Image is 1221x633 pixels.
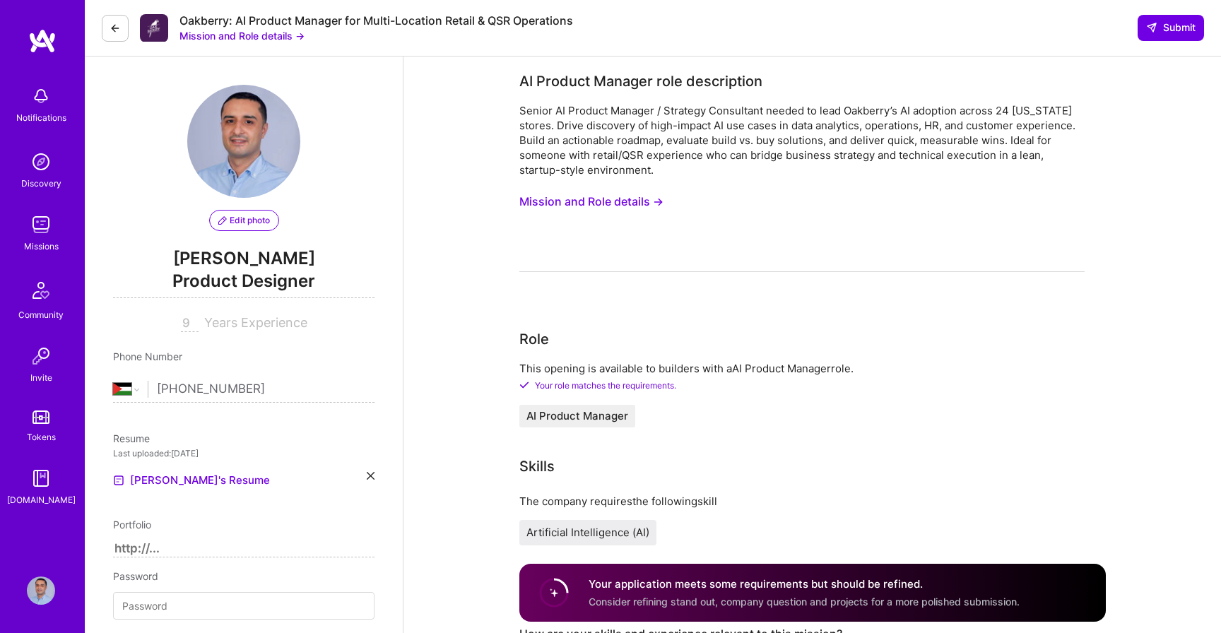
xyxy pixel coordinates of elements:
[113,519,151,531] span: Portfolio
[535,380,676,391] span: Your role matches the requirements.
[24,273,58,307] img: Community
[519,329,549,350] div: Role
[113,540,374,557] input: http://...
[519,361,1085,376] p: This opening is available to builders with a AI Product Manager role.
[187,85,300,198] img: User Avatar
[179,28,305,43] button: Mission and Role details →
[16,110,66,125] div: Notifications
[27,148,55,176] img: discovery
[110,23,121,34] i: icon LeftArrowDark
[218,214,270,227] span: Edit photo
[218,216,227,225] i: icon PencilPurple
[367,472,374,480] i: icon Close
[27,211,55,239] img: teamwork
[1138,15,1204,40] button: Submit
[519,456,555,477] div: Skills
[157,369,374,410] input: +1 (000) 000-0000
[113,432,150,444] span: Resume
[526,526,649,539] span: Artificial Intelligence (AI)
[113,472,270,489] a: [PERSON_NAME]'s Resume
[27,342,55,370] img: Invite
[204,315,307,330] span: Years Experience
[140,14,168,42] img: Company Logo
[1146,22,1157,33] i: icon SendLight
[23,576,59,605] a: User Avatar
[113,446,374,461] div: Last uploaded: [DATE]
[18,307,64,322] div: Community
[209,210,279,231] button: Edit photo
[113,248,374,269] span: [PERSON_NAME]
[113,592,374,620] input: Password
[30,370,52,385] div: Invite
[519,71,762,92] div: AI Product Manager role description
[113,475,124,486] img: Resume
[33,410,49,424] img: tokens
[179,13,573,28] div: Oakberry: AI Product Manager for Multi-Location Retail & QSR Operations
[519,405,635,427] button: AI Product Manager
[519,380,529,390] i: Check
[519,189,663,215] button: Mission and Role details →
[21,176,61,191] div: Discovery
[27,464,55,492] img: guide book
[27,576,55,605] img: User Avatar
[24,239,59,254] div: Missions
[27,430,56,444] div: Tokens
[113,269,374,298] span: Product Designer
[7,492,76,507] div: [DOMAIN_NAME]
[27,82,55,110] img: bell
[589,596,1020,608] span: Consider refining stand out, company question and projects for a more polished submission.
[526,410,628,422] span: AI Product Manager
[28,28,57,54] img: logo
[589,576,1020,591] h4: Your application meets some requirements but should be refined.
[519,103,1085,177] div: Senior AI Product Manager / Strategy Consultant needed to lead Oakberry’s AI adoption across 24 [...
[113,569,374,584] div: Password
[113,350,182,362] span: Phone Number
[519,494,1085,509] div: The company requires the following skill
[1146,20,1196,35] span: Submit
[181,315,199,332] input: XX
